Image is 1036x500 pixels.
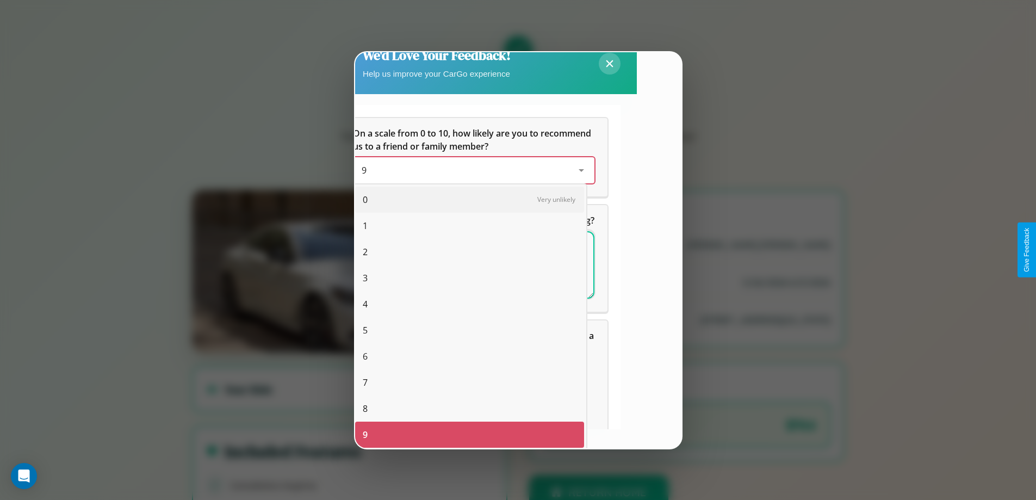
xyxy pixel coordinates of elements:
[355,317,584,343] div: 5
[363,428,368,441] span: 9
[353,214,594,226] span: What can we do to make your experience more satisfying?
[355,396,584,422] div: 8
[537,195,575,204] span: Very unlikely
[363,66,511,81] p: Help us improve your CarGo experience
[355,369,584,396] div: 7
[363,219,368,232] span: 1
[353,127,593,152] span: On a scale from 0 to 10, how likely are you to recommend us to a friend or family member?
[363,298,368,311] span: 4
[363,376,368,389] span: 7
[355,239,584,265] div: 2
[363,193,368,206] span: 0
[11,463,37,489] div: Open Intercom Messenger
[363,350,368,363] span: 6
[353,157,594,183] div: On a scale from 0 to 10, how likely are you to recommend us to a friend or family member?
[340,118,607,196] div: On a scale from 0 to 10, how likely are you to recommend us to a friend or family member?
[363,271,368,285] span: 3
[355,265,584,291] div: 3
[355,291,584,317] div: 4
[355,187,584,213] div: 0
[363,324,368,337] span: 5
[355,213,584,239] div: 1
[353,330,596,355] span: Which of the following features do you value the most in a vehicle?
[1023,228,1031,272] div: Give Feedback
[363,402,368,415] span: 8
[355,422,584,448] div: 9
[362,164,367,176] span: 9
[355,448,584,474] div: 10
[363,46,511,64] h2: We'd Love Your Feedback!
[353,127,594,153] h5: On a scale from 0 to 10, how likely are you to recommend us to a friend or family member?
[355,343,584,369] div: 6
[363,245,368,258] span: 2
